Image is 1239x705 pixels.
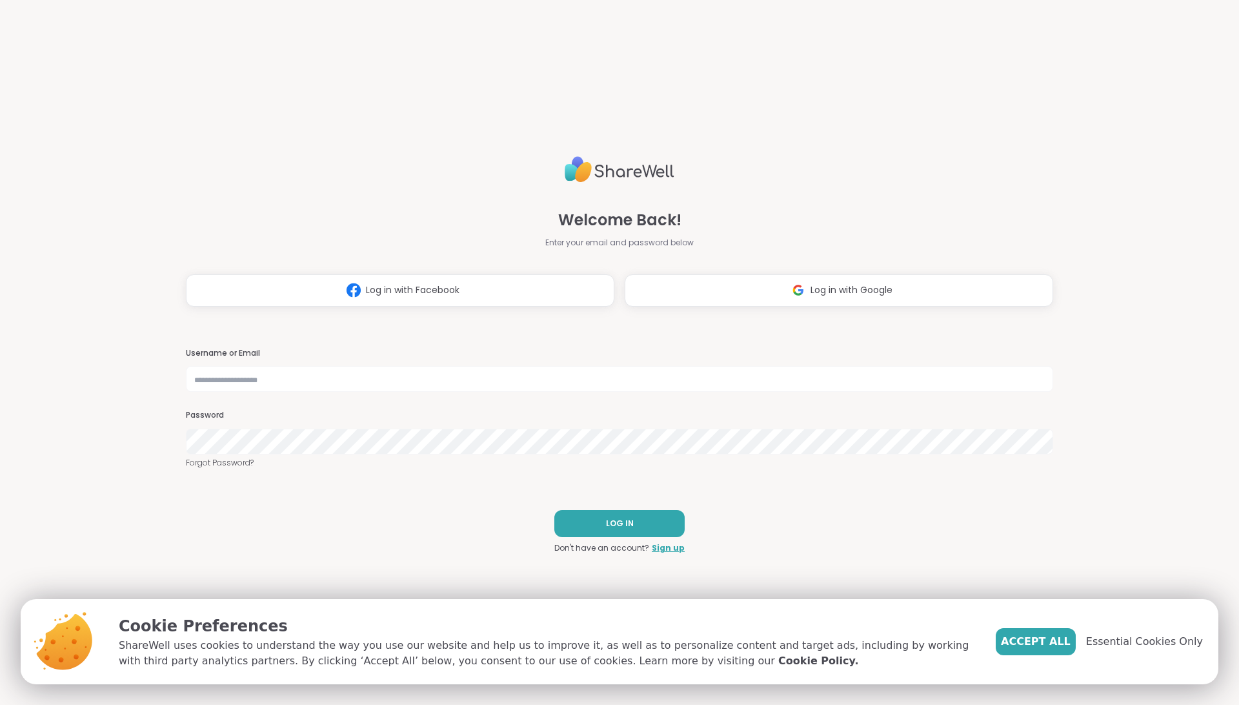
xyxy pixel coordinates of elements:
[996,628,1076,655] button: Accept All
[811,283,892,297] span: Log in with Google
[545,237,694,249] span: Enter your email and password below
[558,209,681,232] span: Welcome Back!
[341,278,366,302] img: ShareWell Logomark
[1086,634,1203,649] span: Essential Cookies Only
[554,542,649,554] span: Don't have an account?
[778,653,858,669] a: Cookie Policy.
[786,278,811,302] img: ShareWell Logomark
[1001,634,1071,649] span: Accept All
[186,274,614,307] button: Log in with Facebook
[565,151,674,188] img: ShareWell Logo
[186,410,1053,421] h3: Password
[366,283,459,297] span: Log in with Facebook
[554,510,685,537] button: LOG IN
[652,542,685,554] a: Sign up
[606,518,634,529] span: LOG IN
[186,457,1053,469] a: Forgot Password?
[119,615,975,638] p: Cookie Preferences
[186,348,1053,359] h3: Username or Email
[625,274,1053,307] button: Log in with Google
[119,638,975,669] p: ShareWell uses cookies to understand the way you use our website and help us to improve it, as we...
